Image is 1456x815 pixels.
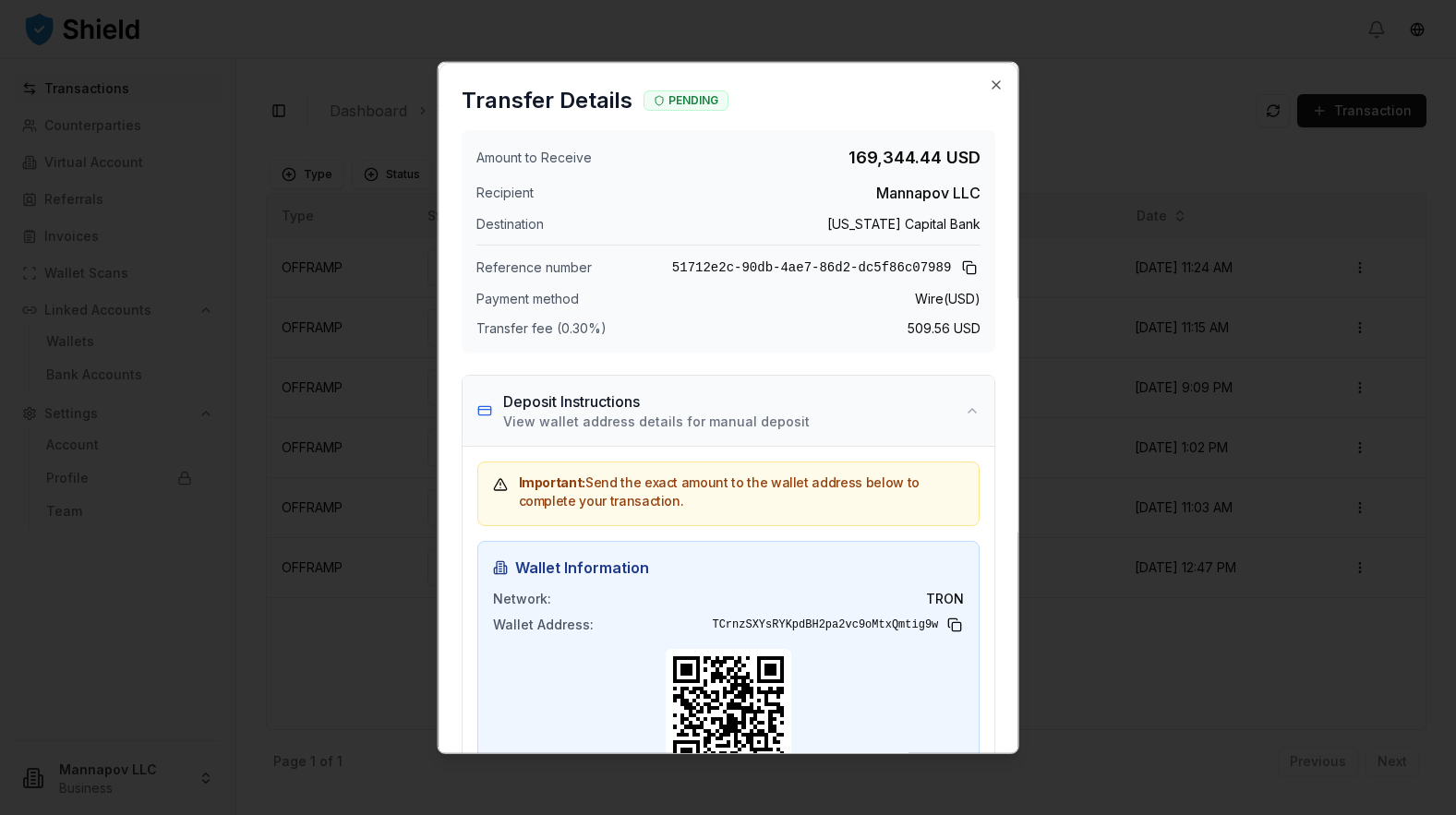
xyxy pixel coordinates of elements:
[475,318,606,337] span: Transfer fee (0.30%)
[475,214,543,233] span: Destination
[915,289,981,307] span: Wire ( USD )
[475,183,533,201] span: Recipient
[492,615,593,633] span: Wallet Address:
[462,375,994,445] button: Deposit InstructionsView wallet address details for manual deposit
[876,181,981,203] span: Mannapov LLC
[461,85,632,114] h2: Transfer Details
[502,412,809,430] p: View wallet address details for manual deposit
[643,90,728,110] div: PENDING
[492,589,550,607] span: Network:
[926,589,964,607] span: TRON
[475,289,578,307] span: Payment method
[827,214,981,233] span: [US_STATE] Capital Bank
[475,148,591,166] span: Amount to Receive
[502,390,809,412] h3: Deposit Instructions
[475,258,591,276] span: Reference number
[848,144,981,170] span: 169,344.44 USD
[518,473,585,489] strong: Important:
[492,556,964,578] h4: Wallet Information
[908,318,981,337] span: 509.56 USD
[671,258,950,276] span: 51712e2c-90db-4ae7-86d2-dc5f86c07989
[712,617,938,631] span: TCrnzSXYsRYKpdBH2pa2vc9oMtxQmtig9w
[492,473,964,509] h5: Send the exact amount to the wallet address below to complete your transaction.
